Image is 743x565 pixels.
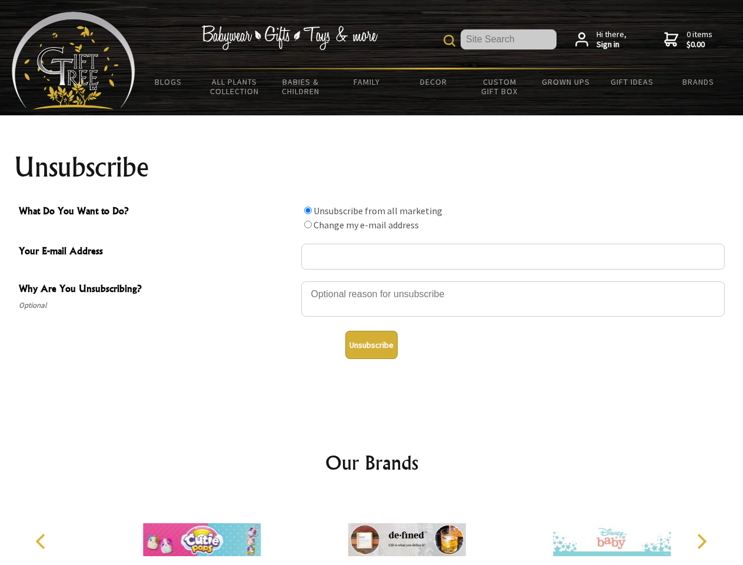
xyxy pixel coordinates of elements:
[14,153,729,181] h1: Unsubscribe
[334,69,401,94] a: Family
[301,281,725,317] textarea: Why Are You Unsubscribing?
[29,529,55,554] button: Previous
[664,29,712,50] a: 0 items$0.00
[24,448,720,477] h2: Our Brands
[202,69,268,104] a: All Plants Collection
[135,69,202,94] a: BLOGS
[314,219,419,231] label: Change my e-mail address
[304,207,312,214] input: What Do You Want to Do?
[665,69,732,94] a: Brands
[597,29,627,50] span: Hi there,
[345,331,398,359] button: Unsubscribe
[575,29,627,50] a: Hi there,Sign in
[687,39,712,50] strong: $0.00
[201,25,378,50] img: Babywear - Gifts - Toys & more
[268,69,334,104] a: Babies & Children
[597,39,627,50] strong: Sign in
[19,204,295,221] span: What Do You Want to Do?
[599,69,665,94] a: Gift Ideas
[19,298,295,313] span: Optional
[532,69,599,94] a: Grown Ups
[400,69,467,94] a: Decor
[467,69,533,104] a: Custom Gift Box
[12,12,135,109] img: Babyware - Gifts - Toys and more...
[688,529,714,554] button: Next
[19,244,295,261] span: Your E-mail Address
[444,35,455,46] img: product search
[461,29,557,49] input: Site Search
[314,205,442,217] label: Unsubscribe from all marketing
[19,281,295,298] span: Why Are You Unsubscribing?
[304,221,312,228] input: What Do You Want to Do?
[301,244,725,270] input: Your E-mail Address
[687,29,712,50] span: 0 items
